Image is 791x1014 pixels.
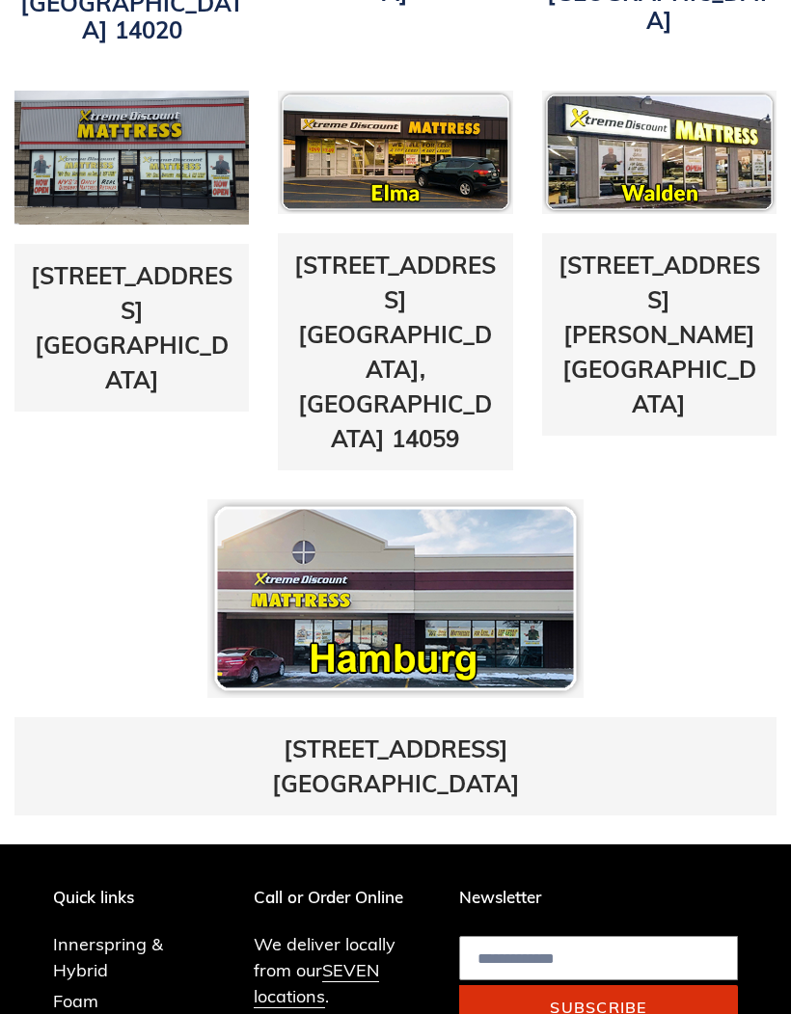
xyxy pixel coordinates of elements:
input: Email address [459,936,738,980]
img: pf-66afa184--hamburgloc.png [207,499,584,698]
a: [STREET_ADDRESS][GEOGRAPHIC_DATA] [31,261,232,394]
img: pf-8166afa1--elmaicon.png [278,91,512,215]
a: [STREET_ADDRESS][PERSON_NAME][GEOGRAPHIC_DATA] [559,251,760,418]
img: transit-store-photo2-1642015179745.jpg [14,91,249,226]
a: Innerspring & Hybrid [53,933,163,981]
p: Quick links [53,888,225,907]
p: Call or Order Online [254,888,430,907]
a: [STREET_ADDRESS][GEOGRAPHIC_DATA], [GEOGRAPHIC_DATA] 14059 [294,251,496,453]
p: Newsletter [459,888,738,907]
a: [STREET_ADDRESS][GEOGRAPHIC_DATA] [272,734,520,798]
img: pf-16118c81--waldenicon.png [542,91,777,215]
a: SEVEN locations [254,959,379,1008]
p: We deliver locally from our . [254,931,430,1009]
